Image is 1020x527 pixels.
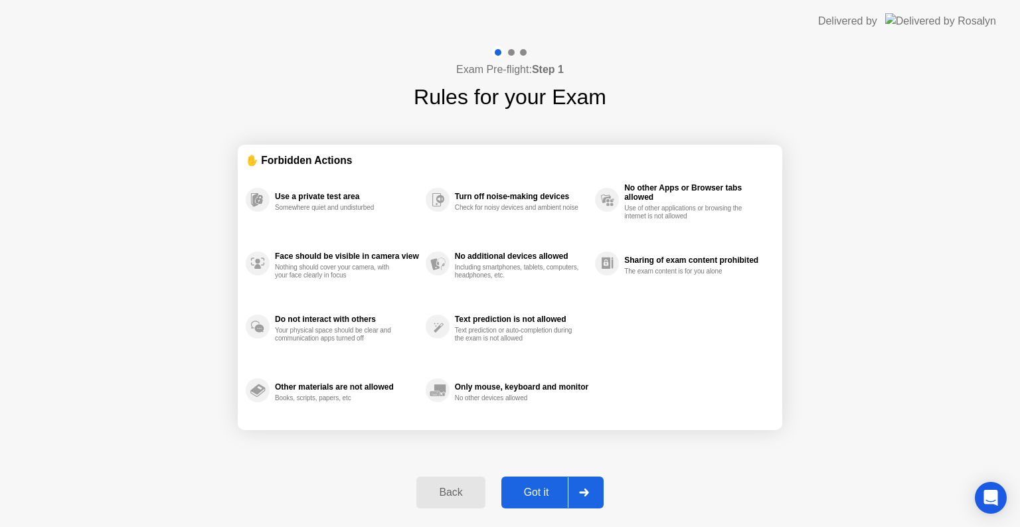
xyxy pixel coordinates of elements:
[624,183,768,202] div: No other Apps or Browser tabs allowed
[275,394,400,402] div: Books, scripts, papers, etc
[455,382,588,392] div: Only mouse, keyboard and monitor
[455,315,588,324] div: Text prediction is not allowed
[275,192,419,201] div: Use a private test area
[275,382,419,392] div: Other materials are not allowed
[246,153,774,168] div: ✋ Forbidden Actions
[455,394,580,402] div: No other devices allowed
[455,327,580,342] div: Text prediction or auto-completion during the exam is not allowed
[505,487,568,498] div: Got it
[414,81,606,113] h1: Rules for your Exam
[275,315,419,324] div: Do not interact with others
[455,263,580,279] div: Including smartphones, tablets, computers, headphones, etc.
[501,477,604,508] button: Got it
[420,487,481,498] div: Back
[455,192,588,201] div: Turn off noise-making devices
[885,13,996,29] img: Delivered by Rosalyn
[275,263,400,279] div: Nothing should cover your camera, with your face clearly in focus
[455,252,588,261] div: No additional devices allowed
[275,204,400,212] div: Somewhere quiet and undisturbed
[455,204,580,212] div: Check for noisy devices and ambient noise
[818,13,877,29] div: Delivered by
[275,327,400,342] div: Your physical space should be clear and communication apps turned off
[624,267,750,275] div: The exam content is for you alone
[456,62,564,78] h4: Exam Pre-flight:
[532,64,564,75] b: Step 1
[624,204,750,220] div: Use of other applications or browsing the internet is not allowed
[624,256,768,265] div: Sharing of exam content prohibited
[275,252,419,261] div: Face should be visible in camera view
[975,482,1007,514] div: Open Intercom Messenger
[416,477,485,508] button: Back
